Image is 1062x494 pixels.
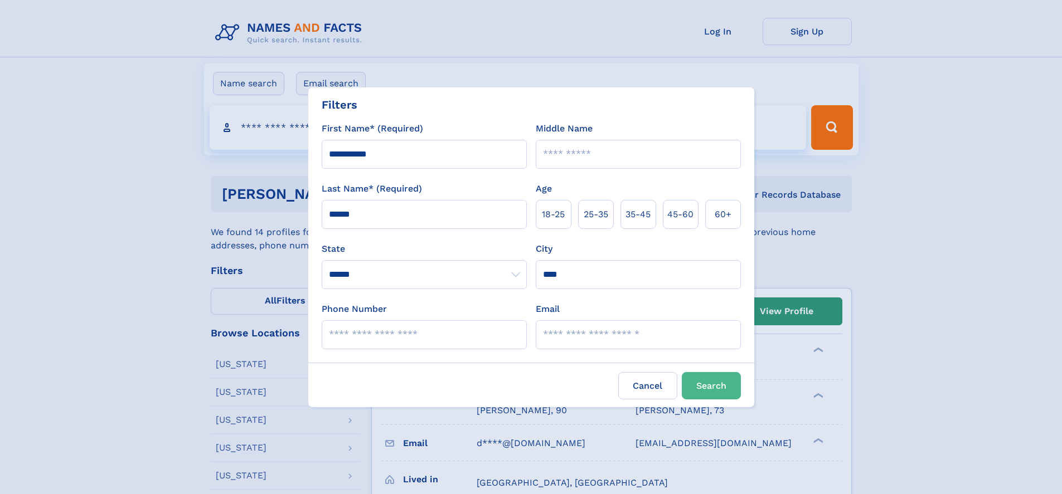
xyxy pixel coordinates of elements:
[322,122,423,135] label: First Name* (Required)
[322,182,422,195] label: Last Name* (Required)
[322,242,527,256] label: State
[667,208,694,221] span: 45‑60
[715,208,731,221] span: 60+
[536,302,560,316] label: Email
[584,208,608,221] span: 25‑35
[682,372,741,399] button: Search
[542,208,565,221] span: 18‑25
[322,96,357,113] div: Filters
[322,302,387,316] label: Phone Number
[618,372,677,399] label: Cancel
[625,208,651,221] span: 35‑45
[536,182,552,195] label: Age
[536,122,593,135] label: Middle Name
[536,242,552,256] label: City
